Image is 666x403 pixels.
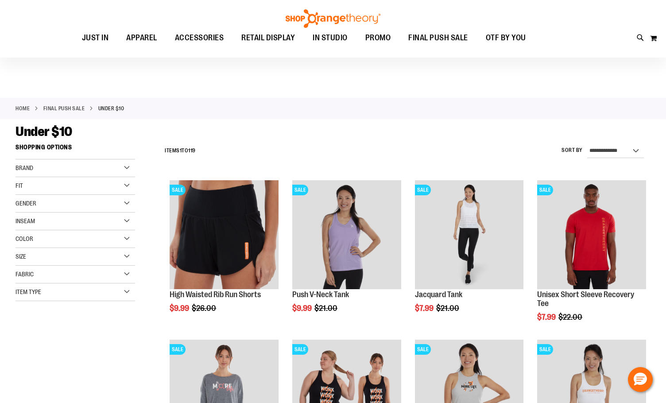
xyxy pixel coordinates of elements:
span: Fabric [15,271,34,278]
a: Product image for Unisex Short Sleeve Recovery TeeSALE [537,180,646,291]
a: Unisex Short Sleeve Recovery Tee [537,290,634,308]
span: $21.00 [314,304,339,313]
button: Hello, have a question? Let’s chat. [628,367,653,392]
span: RETAIL DISPLAY [241,28,295,48]
img: Product image for Push V-Neck Tank [292,180,401,289]
a: High Waisted Rib Run Shorts [170,290,261,299]
span: $22.00 [558,313,584,322]
a: JUST IN [73,28,118,48]
span: $26.00 [192,304,217,313]
span: Fit [15,182,23,189]
a: RETAIL DISPLAY [232,28,304,48]
span: SALE [415,344,431,355]
a: IN STUDIO [304,28,356,48]
span: $9.99 [292,304,313,313]
span: PROMO [365,28,391,48]
strong: Shopping Options [15,139,135,159]
span: SALE [170,344,186,355]
a: High Waisted Rib Run ShortsSALE [170,180,279,291]
span: ACCESSORIES [175,28,224,48]
a: Push V-Neck Tank [292,290,349,299]
img: Product image for Unisex Short Sleeve Recovery Tee [537,180,646,289]
a: Front view of Jacquard TankSALE [415,180,524,291]
img: Shop Orangetheory [284,9,382,28]
h2: Items to [165,144,196,158]
span: SALE [292,185,308,195]
span: $7.99 [537,313,557,322]
span: 1 [180,147,182,154]
span: APPAREL [126,28,157,48]
div: product [165,176,283,335]
span: Item Type [15,288,41,295]
span: OTF BY YOU [486,28,526,48]
span: $7.99 [415,304,435,313]
a: PROMO [356,28,400,48]
span: SALE [292,344,308,355]
a: FINAL PUSH SALE [43,105,85,112]
div: product [288,176,406,335]
a: Jacquard Tank [415,290,462,299]
span: Inseam [15,217,35,225]
a: ACCESSORIES [166,28,233,48]
span: Under $10 [15,124,72,139]
span: FINAL PUSH SALE [408,28,468,48]
strong: Under $10 [98,105,124,112]
span: SALE [415,185,431,195]
span: $21.00 [436,304,461,313]
span: Brand [15,164,33,171]
span: SALE [170,185,186,195]
span: Gender [15,200,36,207]
div: product [410,176,528,335]
span: 119 [188,147,196,154]
a: FINAL PUSH SALE [399,28,477,48]
span: $9.99 [170,304,190,313]
span: SALE [537,344,553,355]
span: IN STUDIO [313,28,348,48]
label: Sort By [561,147,583,154]
a: Product image for Push V-Neck TankSALE [292,180,401,291]
a: Home [15,105,30,112]
span: Color [15,235,33,242]
span: JUST IN [82,28,109,48]
span: Size [15,253,26,260]
img: Front view of Jacquard Tank [415,180,524,289]
div: product [533,176,651,344]
span: SALE [537,185,553,195]
a: OTF BY YOU [477,28,535,48]
img: High Waisted Rib Run Shorts [170,180,279,289]
a: APPAREL [117,28,166,48]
